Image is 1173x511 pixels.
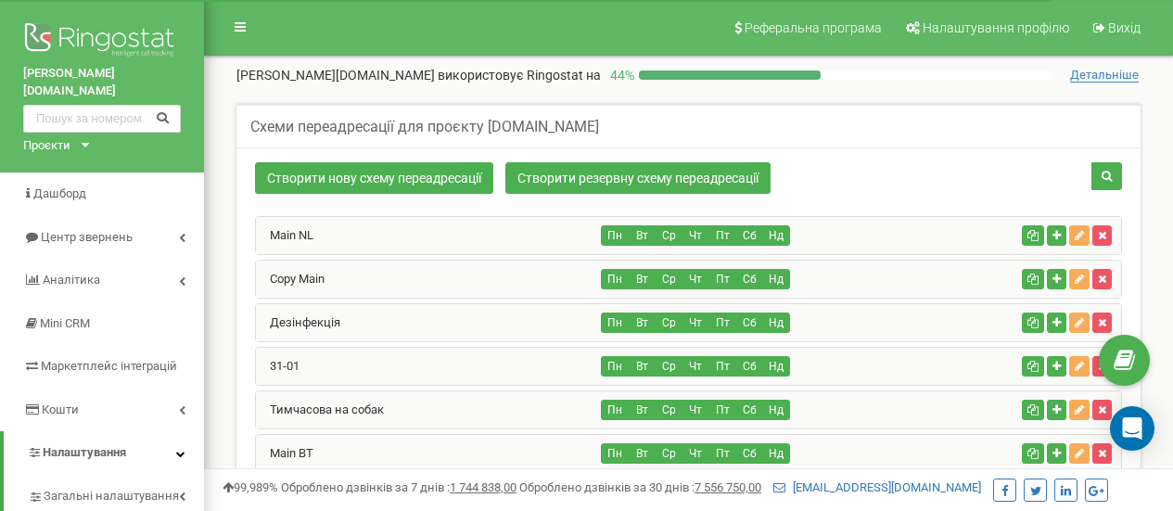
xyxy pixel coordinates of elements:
button: Нд [762,356,790,377]
button: Сб [735,225,763,246]
button: Нд [762,269,790,289]
a: Налаштування [4,431,204,475]
button: Пн [601,443,629,464]
button: Вт [628,269,656,289]
span: Mini CRM [40,316,90,330]
button: Пн [601,313,629,333]
button: Сб [735,313,763,333]
span: Оброблено дзвінків за 7 днів : [281,480,516,494]
p: 44 % [601,66,639,84]
u: 7 556 750,00 [695,480,761,494]
div: Проєкти [23,137,70,155]
div: Open Intercom Messenger [1110,406,1154,451]
button: Сб [735,269,763,289]
a: Copy Main [256,272,325,286]
a: Тимчасова на собак [256,402,384,416]
span: Реферальна програма [745,20,882,35]
u: 1 744 838,00 [450,480,516,494]
button: Ср [655,313,682,333]
button: Пт [708,225,736,246]
button: Пн [601,400,629,420]
button: Чт [682,225,709,246]
button: Чт [682,400,709,420]
span: Вихід [1108,20,1141,35]
button: Чт [682,269,709,289]
a: Main BT [256,446,313,460]
button: Пн [601,269,629,289]
span: Загальні налаштування [44,488,179,505]
span: 99,989% [223,480,278,494]
span: Оброблено дзвінків за 30 днів : [519,480,761,494]
a: [PERSON_NAME][DOMAIN_NAME] [23,65,181,99]
a: 31-01 [256,359,300,373]
h5: Схеми переадресації для проєкту [DOMAIN_NAME] [250,119,599,135]
span: використовує Ringostat на [438,68,601,83]
button: Ср [655,400,682,420]
button: Пн [601,225,629,246]
button: Пт [708,400,736,420]
button: Чт [682,356,709,377]
a: [EMAIL_ADDRESS][DOMAIN_NAME] [773,480,981,494]
button: Вт [628,225,656,246]
p: [PERSON_NAME][DOMAIN_NAME] [236,66,601,84]
a: Дезінфекція [256,315,340,329]
button: Пт [708,269,736,289]
span: Детальніше [1070,68,1139,83]
button: Ср [655,443,682,464]
button: Пн [601,356,629,377]
span: Маркетплейс інтеграцій [41,359,177,373]
button: Чт [682,313,709,333]
a: Створити нову схему переадресації [255,162,493,194]
input: Пошук за номером [23,105,181,133]
button: Чт [682,443,709,464]
span: Налаштування профілю [923,20,1069,35]
button: Ср [655,356,682,377]
button: Пт [708,313,736,333]
span: Центр звернень [41,230,133,244]
button: Ср [655,269,682,289]
a: Main NL [256,228,313,242]
button: Сб [735,400,763,420]
button: Нд [762,313,790,333]
span: Аналiтика [43,273,100,287]
img: Ringostat logo [23,19,181,65]
a: Створити резервну схему переадресації [505,162,771,194]
button: Вт [628,443,656,464]
button: Сб [735,443,763,464]
span: Кошти [42,402,79,416]
button: Вт [628,313,656,333]
button: Вт [628,356,656,377]
button: Пт [708,356,736,377]
button: Ср [655,225,682,246]
button: Нд [762,225,790,246]
button: Нд [762,400,790,420]
span: Дашборд [33,186,86,200]
span: Налаштування [43,445,126,459]
button: Нд [762,443,790,464]
button: Пошук схеми переадресації [1091,162,1122,190]
button: Сб [735,356,763,377]
button: Вт [628,400,656,420]
button: Пт [708,443,736,464]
